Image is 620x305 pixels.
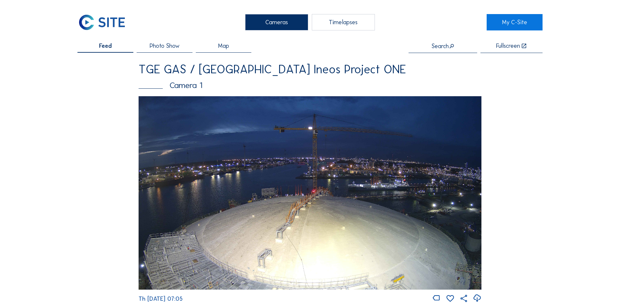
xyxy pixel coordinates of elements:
[139,81,481,89] div: Camera 1
[77,14,126,30] img: C-SITE Logo
[139,295,183,302] span: Th [DATE] 07:05
[139,96,481,289] img: Image
[139,63,481,75] div: TGE GAS / [GEOGRAPHIC_DATA] Ineos Project ONE
[312,14,375,30] div: Timelapses
[245,14,308,30] div: Cameras
[99,43,112,49] span: Feed
[218,43,229,49] span: Map
[150,43,179,49] span: Photo Show
[496,43,520,49] div: Fullscreen
[487,14,543,30] a: My C-Site
[77,14,133,30] a: C-SITE Logo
